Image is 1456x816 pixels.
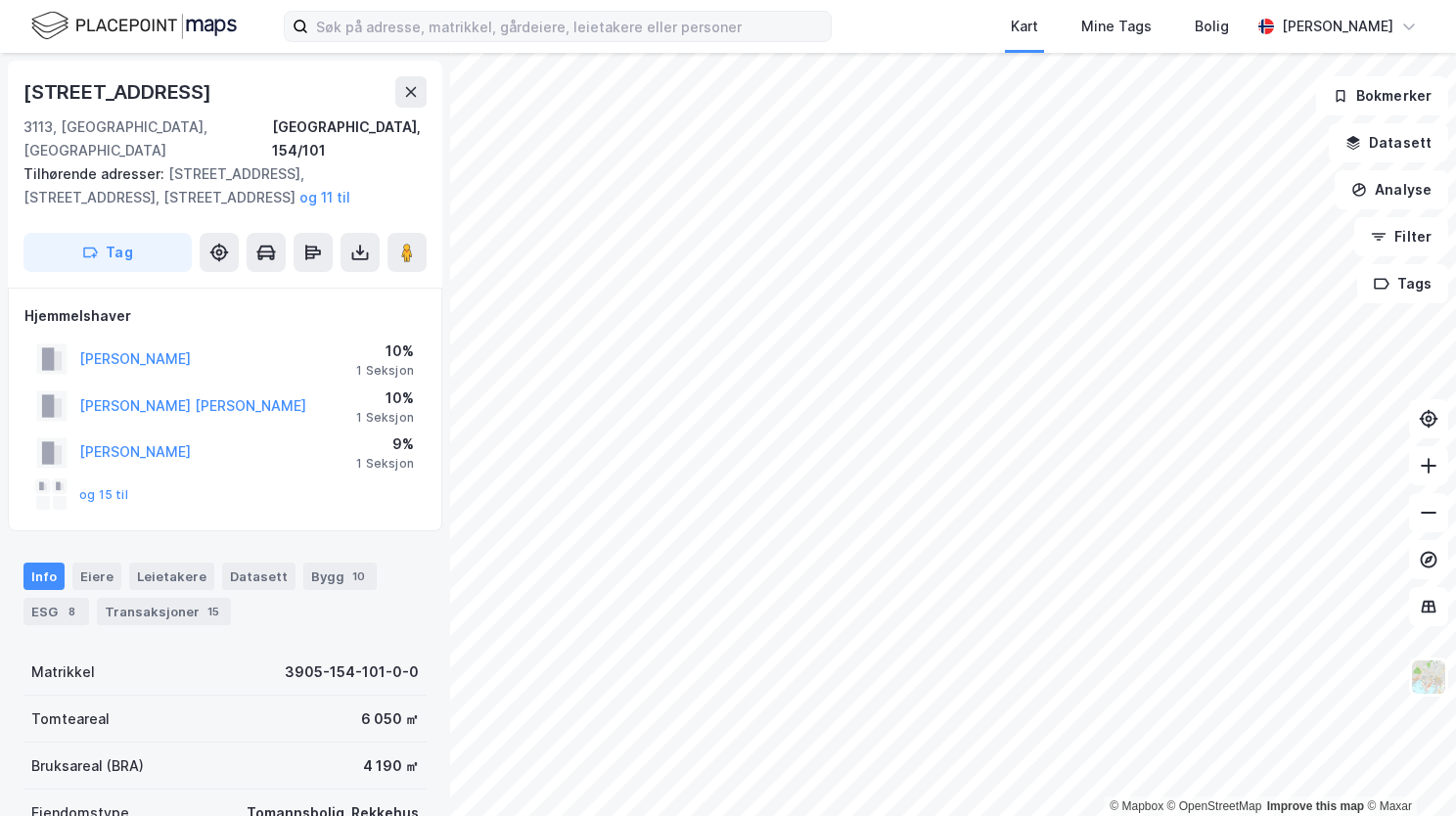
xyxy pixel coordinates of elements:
div: 1 Seksjon [356,456,414,472]
div: 10% [356,340,414,363]
button: Tag [23,233,192,272]
div: Datasett [222,563,296,590]
div: 3113, [GEOGRAPHIC_DATA], [GEOGRAPHIC_DATA] [23,115,272,162]
div: 15 [204,602,223,621]
a: Improve this map [1267,799,1364,813]
a: Mapbox [1110,799,1163,813]
div: [STREET_ADDRESS] [23,76,215,108]
iframe: Chat Widget [1358,722,1456,816]
div: 9% [356,432,414,456]
div: 10 [348,567,369,586]
button: Analyse [1335,170,1448,209]
div: Eiere [72,563,121,590]
button: Tags [1357,264,1448,303]
div: Bruksareal (BRA) [31,754,144,778]
div: Leietakere [129,563,214,590]
div: Kart [1011,15,1038,38]
div: Mine Tags [1081,15,1152,38]
div: 10% [356,386,414,410]
div: 1 Seksjon [356,363,414,379]
img: Z [1410,658,1447,696]
input: Søk på adresse, matrikkel, gårdeiere, leietakere eller personer [308,12,831,41]
div: [STREET_ADDRESS], [STREET_ADDRESS], [STREET_ADDRESS] [23,162,411,209]
a: OpenStreetMap [1167,799,1262,813]
div: Bolig [1195,15,1229,38]
div: 1 Seksjon [356,410,414,426]
button: Bokmerker [1316,76,1448,115]
div: [GEOGRAPHIC_DATA], 154/101 [272,115,427,162]
div: Info [23,563,65,590]
span: Tilhørende adresser: [23,165,168,182]
div: Tomteareal [31,707,110,731]
button: Datasett [1329,123,1448,162]
img: logo.f888ab2527a4732fd821a326f86c7f29.svg [31,9,237,43]
div: Hjemmelshaver [24,304,426,328]
div: ESG [23,598,89,625]
div: [PERSON_NAME] [1282,15,1393,38]
div: 6 050 ㎡ [361,707,419,731]
div: 4 190 ㎡ [363,754,419,778]
button: Filter [1354,217,1448,256]
div: 3905-154-101-0-0 [285,660,419,684]
div: Matrikkel [31,660,95,684]
div: Transaksjoner [97,598,231,625]
div: Bygg [303,563,377,590]
div: 8 [62,602,81,621]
